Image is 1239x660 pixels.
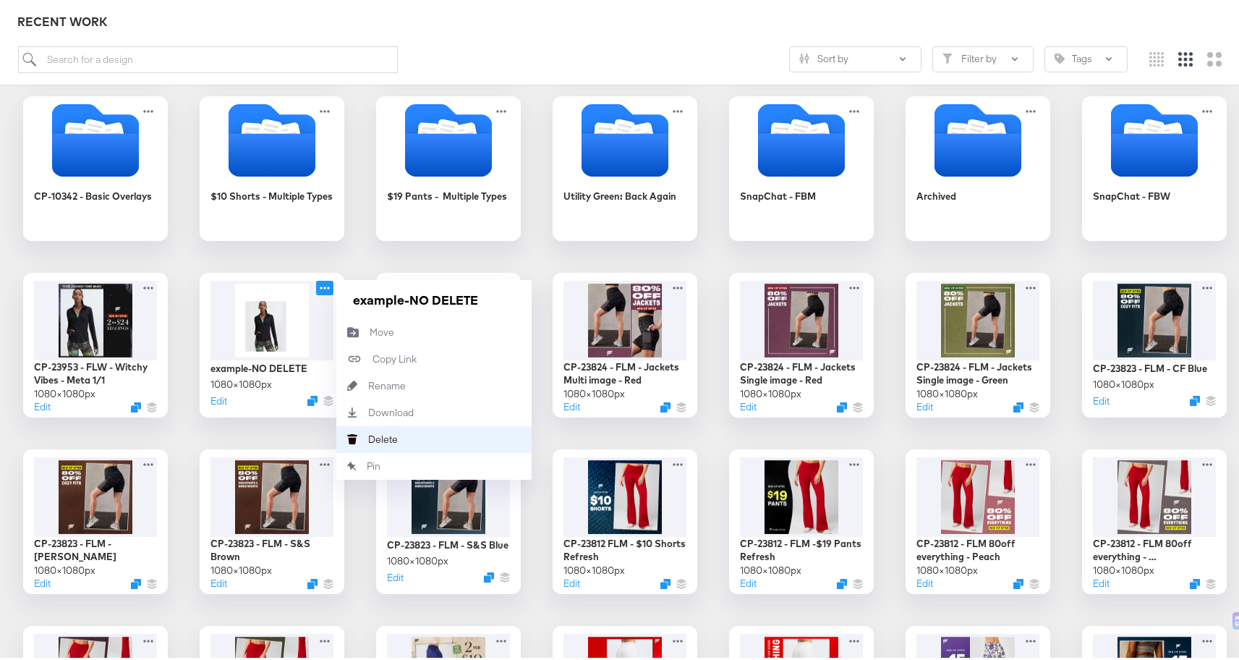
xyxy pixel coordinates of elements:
[376,93,521,238] div: $19 Pants - Multiple Types
[1013,399,1023,410] svg: Duplicate
[307,576,318,586] svg: Duplicate
[131,399,141,410] button: Duplicate
[376,101,521,174] svg: Folder
[210,392,227,405] button: Edit
[553,270,697,415] div: CP-23824 - FLM - Jackets Multi image - Red1080×1080pxEditDuplicate
[916,384,978,398] div: 1080 × 1080 px
[729,93,874,238] div: SnapChat - FBM
[367,457,380,470] div: Pin
[18,11,1232,27] div: RECENT WORK
[553,101,697,174] svg: Folder
[916,561,978,575] div: 1080 × 1080 px
[200,270,344,415] div: example-NO DELETE1080×1080pxEditDuplicate
[131,576,141,586] svg: Duplicate
[34,534,157,561] div: CP-23823 - FLM - [PERSON_NAME]
[789,43,921,69] button: SlidersSort by
[200,93,344,238] div: $10 Shorts - Multiple Types
[1082,447,1227,591] div: CP-23812 - FLM 80off everything - [PERSON_NAME]1080×1080pxEditDuplicate
[916,397,933,411] button: Edit
[368,403,414,417] div: Download
[740,534,863,561] div: CP-23812 - FLM -$19 Pants Refresh
[1190,393,1200,403] svg: Duplicate
[1044,43,1128,69] button: TagTags
[740,187,816,200] div: SnapChat - FBM
[1093,375,1154,389] div: 1080 × 1080 px
[23,270,168,415] div: CP-23953 - FLW - Witchy Vibes - Meta 1/11080×1080pxEditDuplicate
[799,51,809,61] svg: Sliders
[23,447,168,591] div: CP-23823 - FLM - [PERSON_NAME]1080×1080pxEditDuplicate
[563,357,686,384] div: CP-23824 - FLM - Jackets Multi image - Red
[200,447,344,591] div: CP-23823 - FLM - S&S Brown1080×1080pxEditDuplicate
[387,536,508,549] div: CP-23823 - FLM - S&S Blue
[307,393,318,403] svg: Duplicate
[660,576,670,586] svg: Duplicate
[336,316,532,343] button: Move to folder
[906,93,1050,238] div: Archived
[210,187,333,200] div: $10 Shorts - Multiple Types
[210,561,272,575] div: 1080 × 1080 px
[376,270,521,415] div: CP-23824 - FLM - Jackets Multi image - Green1080×1080pxEditDuplicate
[1082,93,1227,238] div: SnapChat - FBW
[916,357,1039,384] div: CP-23824 - FLM - Jackets Single image - Green
[1178,49,1193,64] svg: Medium grid
[563,534,686,561] div: CP-23812 FLM - $10 Shorts Refresh
[1013,576,1023,586] svg: Duplicate
[387,187,507,200] div: $19 Pants - Multiple Types
[1093,561,1154,575] div: 1080 × 1080 px
[210,534,333,561] div: CP-23823 - FLM - S&S Brown
[729,101,874,174] svg: Folder
[837,399,847,410] svg: Duplicate
[368,376,406,390] div: Rename
[942,51,953,61] svg: Filter
[336,343,532,370] button: Copy
[336,349,372,363] svg: Copy
[200,101,344,174] svg: Folder
[1082,101,1227,174] svg: Folder
[1093,574,1110,588] button: Edit
[563,574,580,588] button: Edit
[34,357,157,384] div: CP-23953 - FLW - Witchy Vibes - Meta 1/1
[336,423,532,450] button: Delete
[387,568,404,582] button: Edit
[660,399,670,410] button: Duplicate
[1093,359,1207,373] div: CP-23823 - FLM - CF Blue
[336,431,368,441] svg: Delete
[368,430,398,444] div: Delete
[906,270,1050,415] div: CP-23824 - FLM - Jackets Single image - Green1080×1080pxEditDuplicate
[916,187,956,200] div: Archived
[740,357,863,384] div: CP-23824 - FLM - Jackets Single image - Red
[1055,51,1065,61] svg: Tag
[1190,576,1200,586] button: Duplicate
[563,187,676,200] div: Utility Green: Back Again
[23,93,168,238] div: CP-10342 - Basic Overlays
[34,561,95,575] div: 1080 × 1080 px
[484,570,494,580] button: Duplicate
[740,561,801,575] div: 1080 × 1080 px
[563,397,580,411] button: Edit
[376,447,521,591] div: CP-23823 - FLM - S&S Blue1080×1080pxEditDuplicate
[740,574,757,588] button: Edit
[906,447,1050,591] div: CP-23812 - FLM 80off everything - Peach1080×1080pxEditDuplicate
[336,370,532,397] button: Rename
[370,323,394,337] div: Move
[729,447,874,591] div: CP-23812 - FLM -$19 Pants Refresh1080×1080pxEditDuplicate
[906,101,1050,174] svg: Folder
[563,384,625,398] div: 1080 × 1080 px
[1093,187,1170,200] div: SnapChat - FBW
[34,384,95,398] div: 1080 × 1080 px
[932,43,1034,69] button: FilterFilter by
[729,270,874,415] div: CP-23824 - FLM - Jackets Single image - Red1080×1080pxEditDuplicate
[1082,270,1227,415] div: CP-23823 - FLM - CF Blue1080×1080pxEditDuplicate
[34,397,51,411] button: Edit
[18,43,399,70] input: Search for a design
[1093,392,1110,405] button: Edit
[1207,49,1222,64] svg: Large grid
[1149,49,1164,64] svg: Small grid
[336,378,368,388] svg: Rename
